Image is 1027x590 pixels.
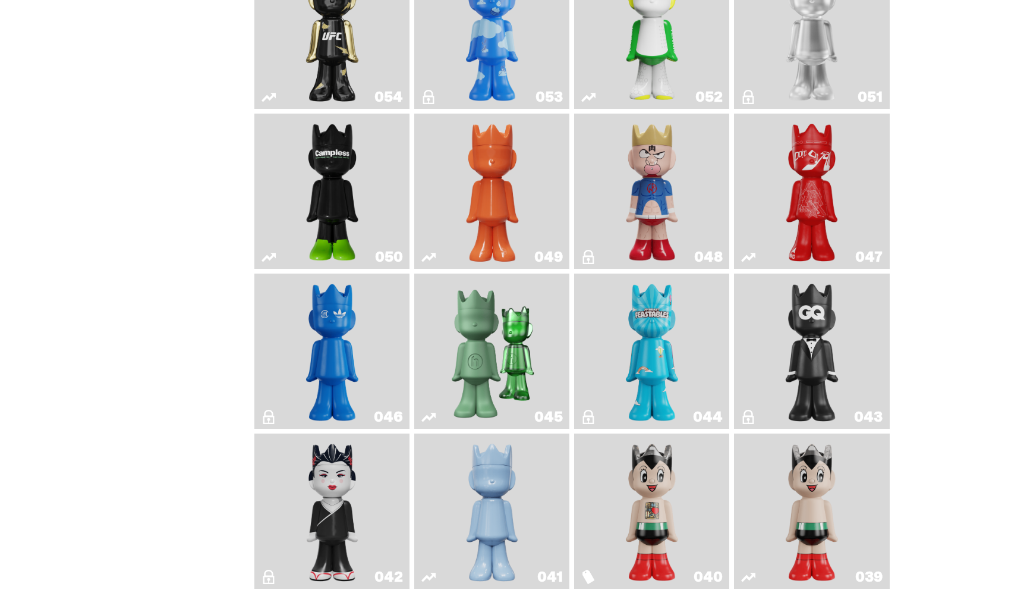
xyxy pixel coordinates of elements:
div: 041 [537,570,562,584]
img: Present [442,278,543,424]
a: Schrödinger's ghost: Winter Blue [421,438,562,584]
a: Sei Less [262,438,402,584]
img: ComplexCon HK [301,278,364,424]
img: Sei Less [301,438,364,584]
img: Skip [780,118,843,264]
div: 047 [855,250,882,264]
img: Kinnikuman [620,118,683,264]
div: 043 [854,410,882,424]
a: Schrödinger's ghost: Orange Vibe [421,118,562,264]
a: Black Tie [741,278,882,424]
div: 052 [695,90,722,104]
div: 044 [693,410,722,424]
div: 042 [374,570,402,584]
div: 053 [535,90,562,104]
a: Campless [262,118,402,264]
img: Campless [301,118,364,264]
img: Schrödinger's ghost: Winter Blue [461,438,524,584]
a: Skip [741,118,882,264]
img: Feastables [620,278,683,424]
div: 045 [534,410,562,424]
div: 048 [694,250,722,264]
div: 050 [375,250,402,264]
div: 046 [374,410,402,424]
a: Kinnikuman [581,118,722,264]
a: Feastables [581,278,722,424]
div: 049 [534,250,562,264]
div: 040 [694,570,722,584]
div: 054 [374,90,402,104]
a: Astro Boy (Heart) [581,438,722,584]
img: Schrödinger's ghost: Orange Vibe [461,118,524,264]
img: Astro Boy [780,438,843,584]
a: ComplexCon HK [262,278,402,424]
img: Black Tie [780,278,843,424]
div: 051 [858,90,882,104]
a: Present [421,278,562,424]
div: 039 [855,570,882,584]
a: Astro Boy [741,438,882,584]
img: Astro Boy (Heart) [620,438,683,584]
